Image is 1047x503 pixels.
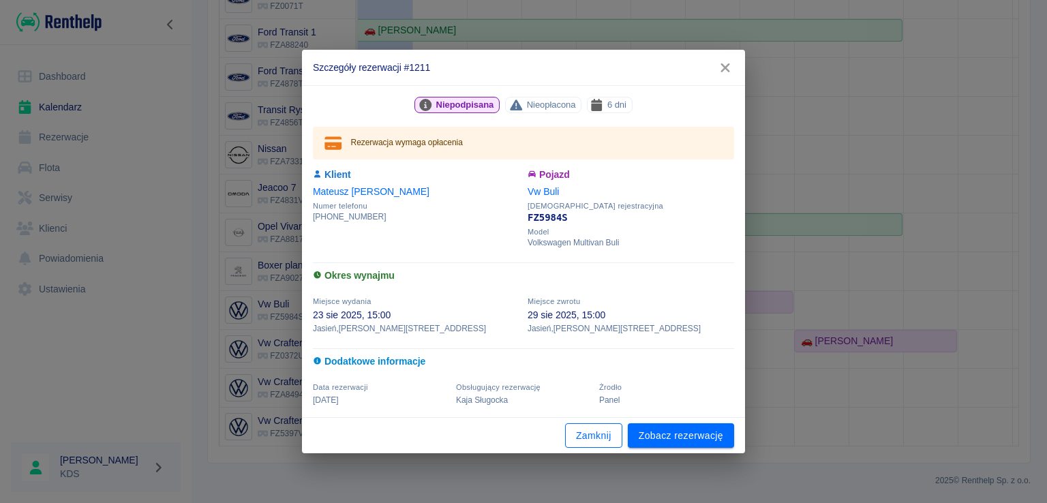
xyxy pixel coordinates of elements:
span: 6 dni [602,97,632,112]
span: Data rezerwacji [313,383,368,391]
p: Jasień , [PERSON_NAME][STREET_ADDRESS] [528,322,734,335]
a: Zobacz rezerwację [628,423,734,448]
p: [PHONE_NUMBER] [313,211,519,223]
a: Mateusz [PERSON_NAME] [313,186,429,197]
p: 29 sie 2025, 15:00 [528,308,734,322]
p: Panel [599,394,734,406]
span: Model [528,228,734,237]
h6: Klient [313,168,519,182]
p: Kaja Sługocka [456,394,591,406]
span: [DEMOGRAPHIC_DATA] rejestracyjna [528,202,734,211]
h6: Okres wynajmu [313,269,734,283]
span: Miejsce zwrotu [528,297,580,305]
h6: Dodatkowe informacje [313,354,734,369]
span: Żrodło [599,383,622,391]
p: Volkswagen Multivan Buli [528,237,734,249]
h2: Szczegóły rezerwacji #1211 [302,50,745,85]
a: Vw Buli [528,186,559,197]
span: Obsługujący rezerwację [456,383,541,391]
p: [DATE] [313,394,448,406]
span: Niepodpisana [431,97,500,112]
h6: Pojazd [528,168,734,182]
span: Nieopłacona [521,97,581,112]
p: 23 sie 2025, 15:00 [313,308,519,322]
span: Numer telefonu [313,202,519,211]
p: FZ5984S [528,211,734,225]
div: Rezerwacja wymaga opłacenia [351,131,463,155]
p: Jasień , [PERSON_NAME][STREET_ADDRESS] [313,322,519,335]
button: Zamknij [565,423,622,448]
span: Miejsce wydania [313,297,371,305]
